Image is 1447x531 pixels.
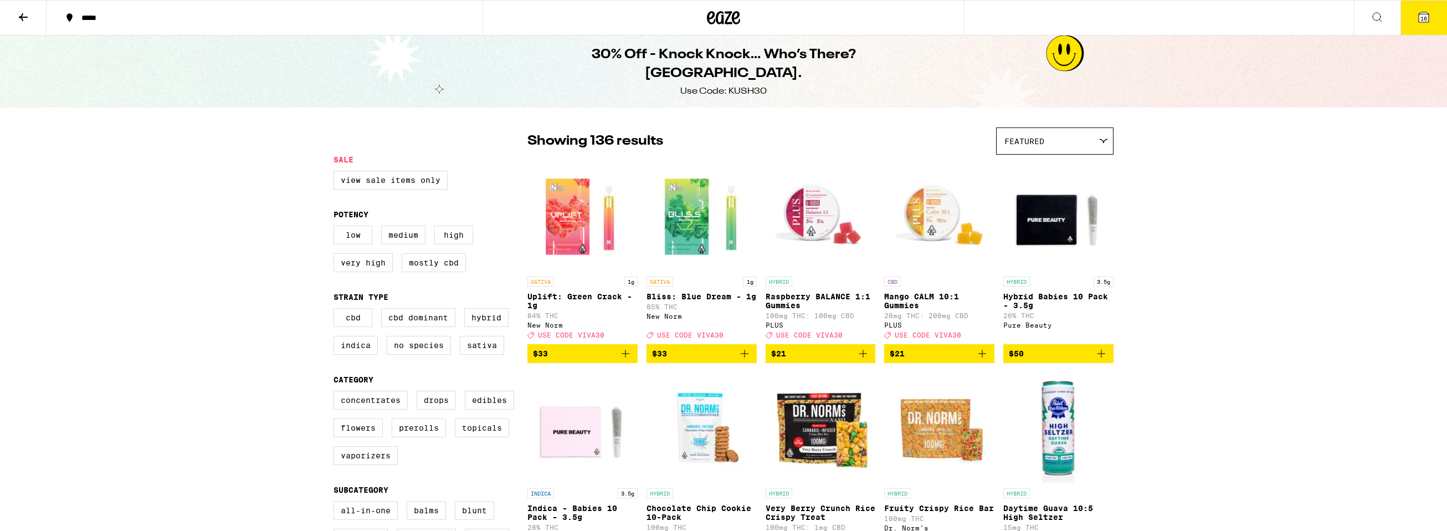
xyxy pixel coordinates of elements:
p: 26% THC [1003,312,1114,319]
p: Indica - Babies 10 Pack - 3.5g [527,504,638,522]
span: USE CODE VIVA30 [776,331,843,339]
label: Mostly CBD [402,253,466,272]
p: 100mg THC: 1mg CBD [766,524,876,531]
p: 100mg THC [884,515,994,522]
label: Prerolls [392,418,446,437]
p: 84% THC [527,312,638,319]
p: Showing 136 results [527,132,663,151]
img: Dr. Norm's - Very Berry Crunch Rice Crispy Treat [766,372,876,483]
p: HYBRID [766,277,792,287]
p: Bliss: Blue Dream - 1g [646,292,757,301]
span: Featured [1004,137,1044,146]
label: CBD [333,308,372,327]
legend: Strain Type [333,293,388,302]
label: Blunt [455,501,494,520]
div: New Norm [527,321,638,329]
span: $33 [652,349,667,358]
label: Medium [381,226,425,244]
legend: Sale [333,155,353,164]
p: HYBRID [1003,277,1030,287]
p: 15mg THC [1003,524,1114,531]
p: HYBRID [884,488,911,498]
p: 3.5g [618,488,638,498]
label: CBD Dominant [381,308,455,327]
label: High [434,226,473,244]
p: 3.5g [1094,277,1114,287]
label: Flowers [333,418,383,437]
button: Add to bag [766,344,876,363]
p: SATIVA [527,277,554,287]
a: Open page for Raspberry BALANCE 1:1 Gummies from PLUS [766,160,876,344]
a: Open page for Bliss: Blue Dream - 1g from New Norm [646,160,757,344]
p: HYBRID [1003,488,1030,498]
img: New Norm - Bliss: Blue Dream - 1g [646,160,757,271]
button: Add to bag [527,344,638,363]
p: Fruity Crispy Rice Bar [884,504,994,513]
p: INDICA [527,488,554,498]
button: Add to bag [884,344,994,363]
p: CBD [884,277,901,287]
img: PLUS - Mango CALM 10:1 Gummies [884,160,994,271]
label: Indica [333,336,378,355]
span: $21 [890,349,905,358]
p: 100mg THC: 100mg CBD [766,312,876,319]
p: Uplift: Green Crack - 1g [527,292,638,310]
img: Dr. Norm's - Fruity Crispy Rice Bar [884,372,994,483]
h1: 30% Off - Knock Knock… Who’s There? [GEOGRAPHIC_DATA]. [522,45,925,83]
legend: Subcategory [333,486,388,494]
label: No Species [387,336,451,355]
label: Very High [333,253,393,272]
img: Pabst Labs - Daytime Guava 10:5 High Seltzer [1003,372,1114,483]
p: 28% THC [527,524,638,531]
a: Open page for Hybrid Babies 10 Pack - 3.5g from Pure Beauty [1003,160,1114,344]
label: Hybrid [464,308,509,327]
label: Sativa [460,336,504,355]
span: $21 [771,349,786,358]
label: Balms [407,501,446,520]
label: Low [333,226,372,244]
p: Hybrid Babies 10 Pack - 3.5g [1003,292,1114,310]
img: Pure Beauty - Hybrid Babies 10 Pack - 3.5g [1003,160,1114,271]
label: Edibles [465,391,514,410]
p: 1g [743,277,757,287]
p: Daytime Guava 10:5 High Seltzer [1003,504,1114,522]
div: Pure Beauty [1003,321,1114,329]
p: SATIVA [646,277,673,287]
a: Open page for Uplift: Green Crack - 1g from New Norm [527,160,638,344]
p: HYBRID [766,488,792,498]
label: Concentrates [333,391,408,410]
div: New Norm [646,313,757,320]
p: 100mg THC [646,524,757,531]
label: Topicals [455,418,509,437]
p: 85% THC [646,303,757,310]
img: PLUS - Raspberry BALANCE 1:1 Gummies [766,160,876,271]
button: Add to bag [1003,344,1114,363]
span: $33 [533,349,548,358]
p: 1g [624,277,638,287]
div: Use Code: KUSH30 [680,85,767,98]
p: Mango CALM 10:1 Gummies [884,292,994,310]
button: Add to bag [646,344,757,363]
label: All-In-One [333,501,398,520]
img: Dr. Norm's - Chocolate Chip Cookie 10-Pack [646,372,757,483]
legend: Potency [333,210,368,219]
span: $50 [1009,349,1024,358]
p: Very Berry Crunch Rice Crispy Treat [766,504,876,522]
span: 16 [1420,15,1427,22]
p: 20mg THC: 200mg CBD [884,312,994,319]
img: New Norm - Uplift: Green Crack - 1g [527,160,638,271]
span: USE CODE VIVA30 [538,331,604,339]
p: Chocolate Chip Cookie 10-Pack [646,504,757,522]
div: PLUS [884,321,994,329]
p: HYBRID [646,488,673,498]
label: Drops [417,391,456,410]
button: 16 [1400,1,1447,35]
a: Open page for Mango CALM 10:1 Gummies from PLUS [884,160,994,344]
span: USE CODE VIVA30 [657,331,723,339]
label: View Sale Items Only [333,171,448,190]
label: Vaporizers [333,446,398,465]
img: Pure Beauty - Indica - Babies 10 Pack - 3.5g [527,372,638,483]
span: USE CODE VIVA30 [895,331,961,339]
p: Raspberry BALANCE 1:1 Gummies [766,292,876,310]
legend: Category [333,375,373,384]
